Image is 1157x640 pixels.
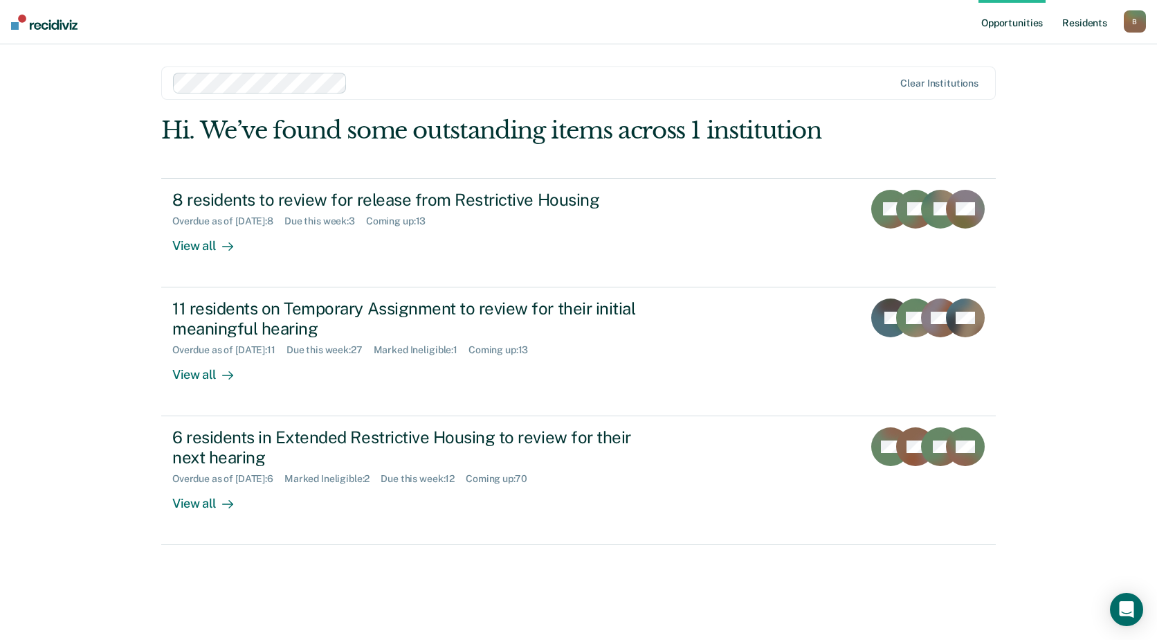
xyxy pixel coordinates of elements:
div: Marked Ineligible : 2 [284,473,381,485]
div: Due this week : 12 [381,473,466,485]
div: Clear institutions [900,78,978,89]
a: 11 residents on Temporary Assignment to review for their initial meaningful hearingOverdue as of ... [161,287,996,416]
div: View all [172,484,250,511]
div: 6 residents in Extended Restrictive Housing to review for their next hearing [172,427,658,468]
div: View all [172,226,250,254]
div: Coming up : 13 [366,215,437,227]
img: Recidiviz [11,15,78,30]
div: Hi. We’ve found some outstanding items across 1 institution [161,116,829,145]
div: Due this week : 27 [286,344,374,356]
div: 8 residents to review for release from Restrictive Housing [172,190,658,210]
div: Coming up : 70 [466,473,538,485]
div: Overdue as of [DATE] : 8 [172,215,284,227]
div: Open Intercom Messenger [1110,593,1143,626]
div: 11 residents on Temporary Assignment to review for their initial meaningful hearing [172,299,658,339]
div: View all [172,355,250,382]
div: Coming up : 13 [468,344,539,356]
div: Overdue as of [DATE] : 11 [172,344,286,356]
a: 8 residents to review for release from Restrictive HousingOverdue as of [DATE]:8Due this week:3Co... [161,178,996,287]
button: B [1124,10,1146,33]
div: Marked Ineligible : 1 [374,344,468,356]
div: Due this week : 3 [284,215,366,227]
a: 6 residents in Extended Restrictive Housing to review for their next hearingOverdue as of [DATE]:... [161,416,996,545]
div: Overdue as of [DATE] : 6 [172,473,284,485]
